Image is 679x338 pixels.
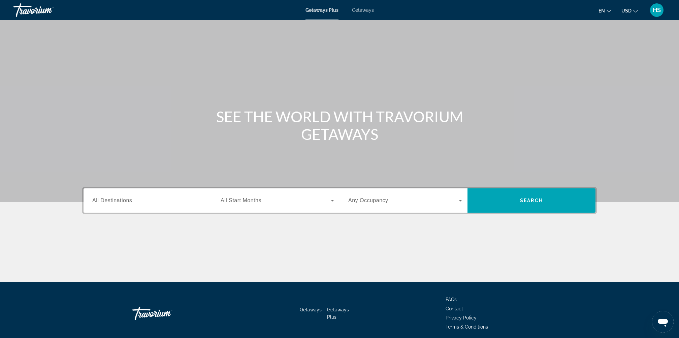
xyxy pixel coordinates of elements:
a: Contact [446,306,463,311]
span: en [599,8,605,13]
a: Travorium [13,1,81,19]
button: Search [467,188,595,213]
span: All Destinations [92,197,132,203]
input: Select destination [92,197,206,205]
a: Getaways [352,7,374,13]
a: Go Home [132,303,200,324]
button: Change currency [621,6,638,16]
iframe: Button to launch messaging window [652,311,674,333]
span: HS [653,7,661,13]
span: All Start Months [221,197,261,203]
a: Getaways Plus [305,7,338,13]
h1: SEE THE WORLD WITH TRAVORIUM GETAWAYS [213,108,466,143]
button: User Menu [648,3,666,17]
span: Any Occupancy [348,197,388,203]
button: Change language [599,6,611,16]
a: FAQs [446,297,457,302]
a: Getaways Plus [327,307,349,320]
a: Getaways [300,307,322,312]
span: Search [520,198,543,203]
span: USD [621,8,632,13]
a: Privacy Policy [446,315,477,320]
a: Terms & Conditions [446,324,488,330]
div: Search widget [84,188,595,213]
